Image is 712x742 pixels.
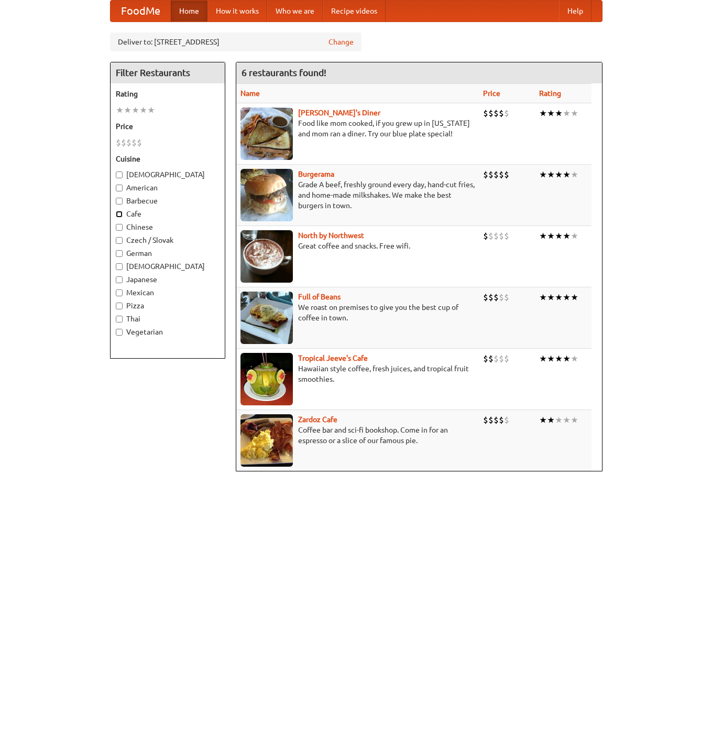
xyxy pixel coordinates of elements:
[116,274,220,285] label: Japanese
[488,414,494,426] li: $
[483,292,488,303] li: $
[240,414,293,467] img: zardoz.jpg
[494,414,499,426] li: $
[555,230,563,242] li: ★
[504,414,509,426] li: $
[571,353,578,364] li: ★
[539,107,547,119] li: ★
[563,107,571,119] li: ★
[116,224,123,231] input: Chinese
[137,137,142,148] li: $
[116,248,220,259] label: German
[504,353,509,364] li: $
[494,353,499,364] li: $
[116,196,220,206] label: Barbecue
[121,137,126,148] li: $
[483,414,488,426] li: $
[504,169,509,180] li: $
[504,107,509,119] li: $
[488,353,494,364] li: $
[563,230,571,242] li: ★
[323,1,386,21] a: Recipe videos
[483,169,488,180] li: $
[267,1,323,21] a: Who we are
[563,292,571,303] li: ★
[571,230,578,242] li: ★
[207,1,267,21] a: How it works
[539,230,547,242] li: ★
[139,104,147,116] li: ★
[116,263,123,270] input: [DEMOGRAPHIC_DATA]
[571,107,578,119] li: ★
[116,104,124,116] li: ★
[504,230,509,242] li: $
[116,250,123,257] input: German
[298,231,364,240] a: North by Northwest
[499,414,504,426] li: $
[499,353,504,364] li: $
[494,169,499,180] li: $
[242,68,326,78] ng-pluralize: 6 restaurants found!
[126,137,132,148] li: $
[240,425,475,446] p: Coffee bar and sci-fi bookshop. Come in for an espresso or a slice of our famous pie.
[116,209,220,219] label: Cafe
[539,292,547,303] li: ★
[494,292,499,303] li: $
[571,169,578,180] li: ★
[504,292,509,303] li: $
[240,353,293,405] img: jeeves.jpg
[499,107,504,119] li: $
[116,276,123,283] input: Japanese
[571,414,578,426] li: ★
[547,230,555,242] li: ★
[116,289,123,296] input: Mexican
[563,414,571,426] li: ★
[240,302,475,323] p: We roast on premises to give you the best cup of coffee in town.
[488,292,494,303] li: $
[116,169,220,180] label: [DEMOGRAPHIC_DATA]
[499,292,504,303] li: $
[116,211,123,218] input: Cafe
[547,414,555,426] li: ★
[298,170,334,178] b: Burgerama
[116,137,121,148] li: $
[547,169,555,180] li: ★
[483,89,500,98] a: Price
[116,237,123,244] input: Czech / Slovak
[240,241,475,251] p: Great coffee and snacks. Free wifi.
[111,1,171,21] a: FoodMe
[116,316,123,322] input: Thai
[483,230,488,242] li: $
[555,353,563,364] li: ★
[555,292,563,303] li: ★
[494,107,499,119] li: $
[116,154,220,164] h5: Cuisine
[240,363,475,384] p: Hawaiian style coffee, fresh juices, and tropical fruit smoothies.
[116,329,123,336] input: Vegetarian
[116,171,123,178] input: [DEMOGRAPHIC_DATA]
[240,107,293,160] img: sallys.jpg
[483,107,488,119] li: $
[116,261,220,272] label: [DEMOGRAPHIC_DATA]
[124,104,132,116] li: ★
[116,300,220,311] label: Pizza
[563,353,571,364] li: ★
[240,230,293,283] img: north.jpg
[240,169,293,221] img: burgerama.jpg
[298,293,341,301] a: Full of Beans
[116,121,220,132] h5: Price
[547,292,555,303] li: ★
[298,354,368,362] b: Tropical Jeeve's Cafe
[132,104,139,116] li: ★
[483,353,488,364] li: $
[547,353,555,364] li: ★
[298,109,380,117] b: [PERSON_NAME]'s Diner
[555,107,563,119] li: ★
[539,89,561,98] a: Rating
[494,230,499,242] li: $
[147,104,155,116] li: ★
[171,1,207,21] a: Home
[499,230,504,242] li: $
